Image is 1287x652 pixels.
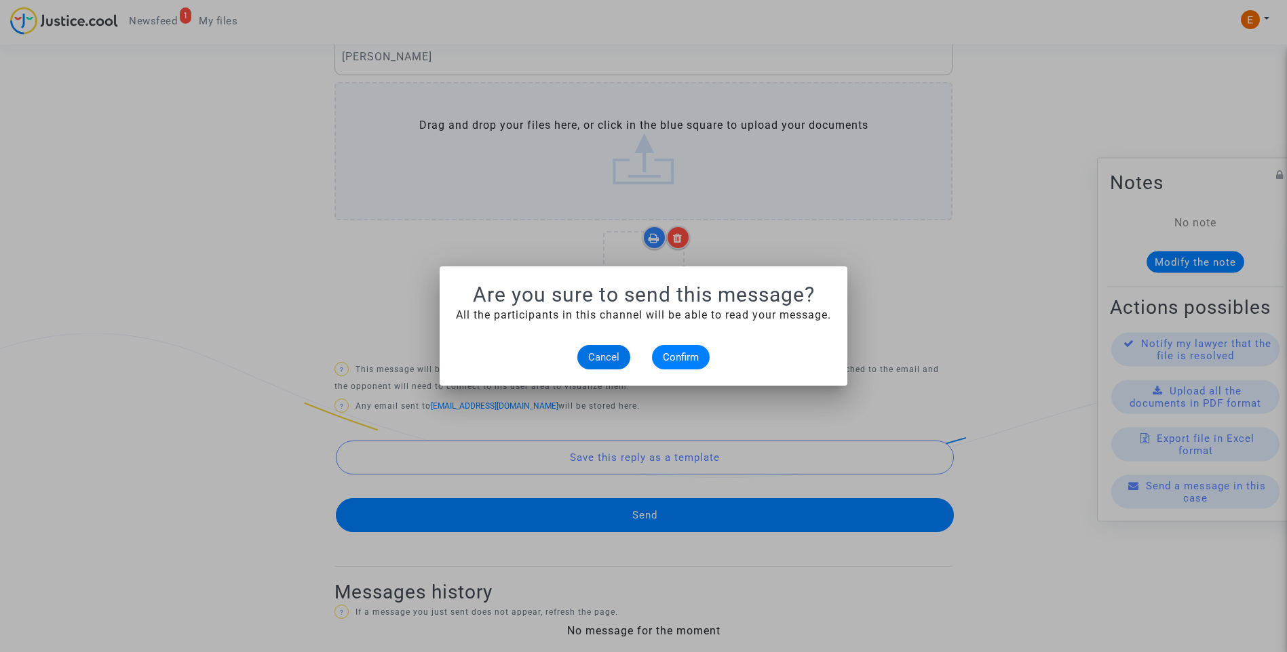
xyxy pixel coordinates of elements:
button: Cancel [577,345,630,369]
button: Confirm [652,345,710,369]
span: Cancel [588,351,619,363]
span: Confirm [663,351,699,363]
h1: Are you sure to send this message? [456,283,831,307]
span: All the participants in this channel will be able to read your message. [456,308,831,321]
